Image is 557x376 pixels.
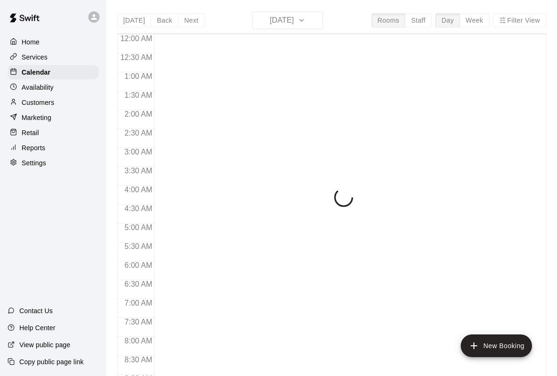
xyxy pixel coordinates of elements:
p: Settings [22,158,46,168]
p: Help Center [19,323,55,333]
p: Retail [22,128,39,137]
p: Home [22,37,40,47]
p: Reports [22,143,45,153]
span: 3:00 AM [122,148,155,156]
span: 4:00 AM [122,186,155,194]
span: 12:00 AM [118,34,155,43]
a: Reports [8,141,99,155]
span: 7:00 AM [122,299,155,307]
span: 7:30 AM [122,318,155,326]
a: Settings [8,156,99,170]
a: Calendar [8,65,99,79]
p: Availability [22,83,54,92]
a: Services [8,50,99,64]
p: View public page [19,340,70,350]
span: 6:30 AM [122,280,155,288]
span: 3:30 AM [122,167,155,175]
p: Marketing [22,113,51,122]
span: 8:00 AM [122,337,155,345]
a: Home [8,35,99,49]
a: Retail [8,126,99,140]
a: Availability [8,80,99,94]
p: Copy public page link [19,357,84,367]
span: 5:30 AM [122,242,155,250]
span: 12:30 AM [118,53,155,61]
span: 2:30 AM [122,129,155,137]
p: Contact Us [19,306,53,316]
span: 4:30 AM [122,205,155,213]
button: add [461,334,532,357]
a: Marketing [8,111,99,125]
p: Customers [22,98,54,107]
span: 6:00 AM [122,261,155,269]
span: 1:30 AM [122,91,155,99]
p: Services [22,52,48,62]
span: 8:30 AM [122,356,155,364]
span: 5:00 AM [122,223,155,231]
span: 2:00 AM [122,110,155,118]
span: 1:00 AM [122,72,155,80]
p: Calendar [22,68,51,77]
a: Customers [8,95,99,110]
